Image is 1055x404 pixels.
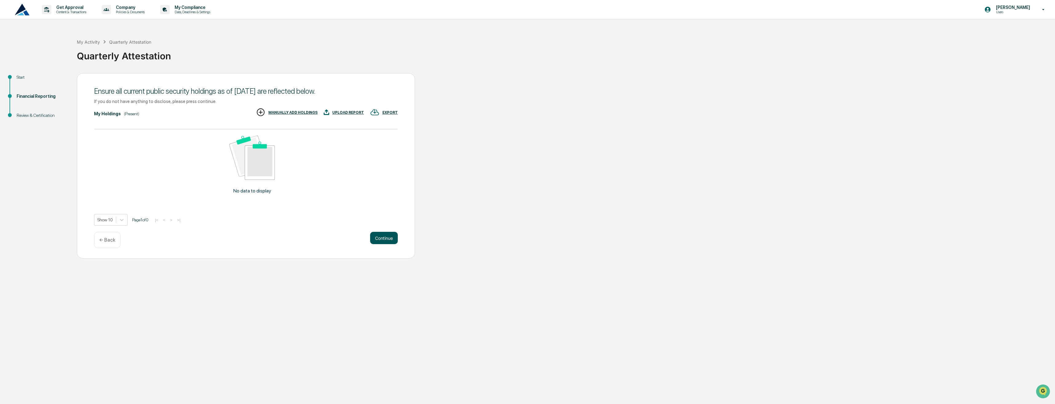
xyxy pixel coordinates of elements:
[6,13,112,23] p: How can we help?
[991,10,1033,14] p: Users
[99,237,115,243] p: ← Back
[111,10,148,14] p: Policies & Documents
[4,75,42,86] a: 🖐️Preclearance
[132,217,148,222] span: Page 1 of 0
[1035,384,1052,400] iframe: Open customer support
[170,10,213,14] p: Data, Deadlines & Settings
[42,75,79,86] a: 🗄️Attestations
[4,87,41,98] a: 🔎Data Lookup
[15,4,30,15] img: logo
[17,112,67,119] div: Review & Certification
[21,47,101,53] div: Start new chat
[6,90,11,95] div: 🔎
[233,188,271,194] p: No data to display
[51,10,89,14] p: Content & Transactions
[324,108,329,117] img: UPLOAD REPORT
[45,78,49,83] div: 🗄️
[991,5,1033,10] p: [PERSON_NAME]
[21,53,78,58] div: We're available if you need us!
[6,47,17,58] img: 1746055101610-c473b297-6a78-478c-a979-82029cc54cd1
[12,77,40,84] span: Preclearance
[170,5,213,10] p: My Compliance
[109,39,151,45] div: Quarterly Attestation
[168,217,174,223] button: >
[370,232,398,244] button: Continue
[94,99,398,104] div: If you do not have anything to disclose, please press continue.
[51,77,76,84] span: Attestations
[6,78,11,83] div: 🖐️
[43,104,74,109] a: Powered byPylon
[17,93,67,100] div: Financial Reporting
[77,46,1052,61] div: Quarterly Attestation
[370,108,379,117] img: EXPORT
[229,136,275,180] img: No data
[175,217,182,223] button: >|
[94,87,398,96] div: Ensure all current public security holdings as of [DATE] are reflected below.
[161,217,167,223] button: <
[268,110,318,115] div: MANUALLY ADD HOLDINGS
[382,110,398,115] div: EXPORT
[12,89,39,95] span: Data Lookup
[105,49,112,56] button: Start new chat
[51,5,89,10] p: Get Approval
[256,108,265,117] img: MANUALLY ADD HOLDINGS
[17,74,67,81] div: Start
[111,5,148,10] p: Company
[61,104,74,109] span: Pylon
[153,217,160,223] button: |<
[124,111,139,116] div: (Present)
[332,110,364,115] div: UPLOAD REPORT
[77,39,100,45] div: My Activity
[94,111,121,116] div: My Holdings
